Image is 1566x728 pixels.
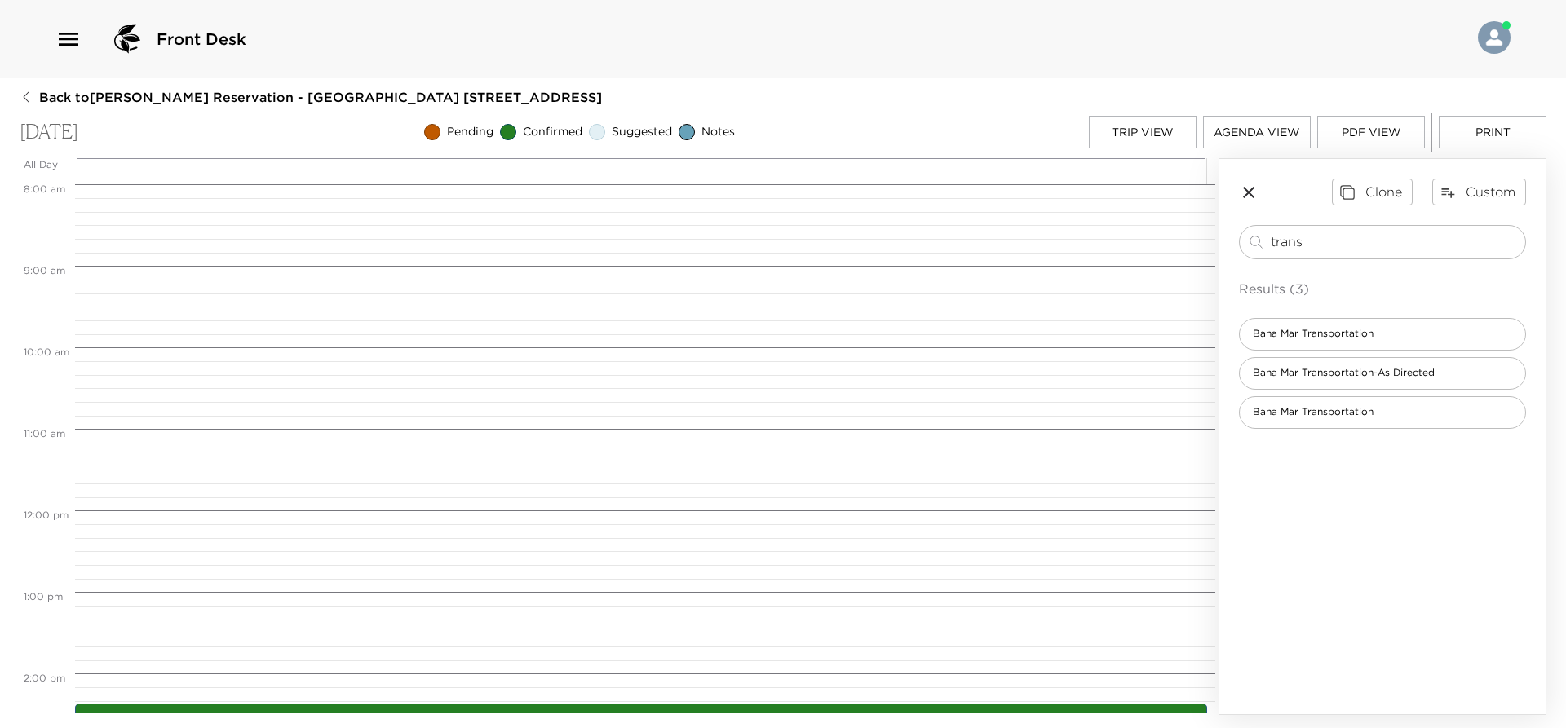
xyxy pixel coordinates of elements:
p: [DATE] [20,121,78,144]
span: 2:00 PM [20,672,69,684]
span: Baha Mar Transportation [1240,327,1387,341]
span: 10:00 AM [20,346,73,358]
p: All Day [24,158,71,172]
button: Agenda View [1203,116,1311,148]
button: Clone [1332,179,1413,205]
span: Pending [447,124,493,140]
span: 11:00 AM [20,427,69,439]
button: Trip View [1089,116,1197,148]
span: Baha Mar Transportation [1240,405,1387,419]
div: Baha Mar Transportation [1239,396,1526,429]
button: Custom [1432,179,1526,205]
div: Baha Mar Transportation-As Directed [1239,357,1526,390]
button: Print [1439,116,1546,148]
span: 9:00 AM [20,264,69,276]
span: Notes [701,124,735,140]
span: Front Desk [157,28,246,51]
span: 12:00 PM [20,509,73,521]
p: Results (3) [1239,279,1526,298]
button: PDF View [1317,116,1425,148]
img: User [1478,21,1511,54]
button: Back to[PERSON_NAME] Reservation - [GEOGRAPHIC_DATA] [STREET_ADDRESS] [20,88,602,106]
span: Suggested [612,124,672,140]
span: 1:00 PM [20,590,67,602]
span: Confirmed [523,124,582,140]
span: Back to [PERSON_NAME] Reservation - [GEOGRAPHIC_DATA] [STREET_ADDRESS] [39,88,602,106]
img: logo [108,20,147,59]
span: 8:00 AM [20,183,69,195]
div: Baha Mar Transportation [1239,318,1526,351]
input: Search for activities [1271,232,1519,251]
p: Transportation from airport to [GEOGRAPHIC_DATA] [86,713,1196,726]
span: Baha Mar Transportation-As Directed [1240,366,1448,380]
